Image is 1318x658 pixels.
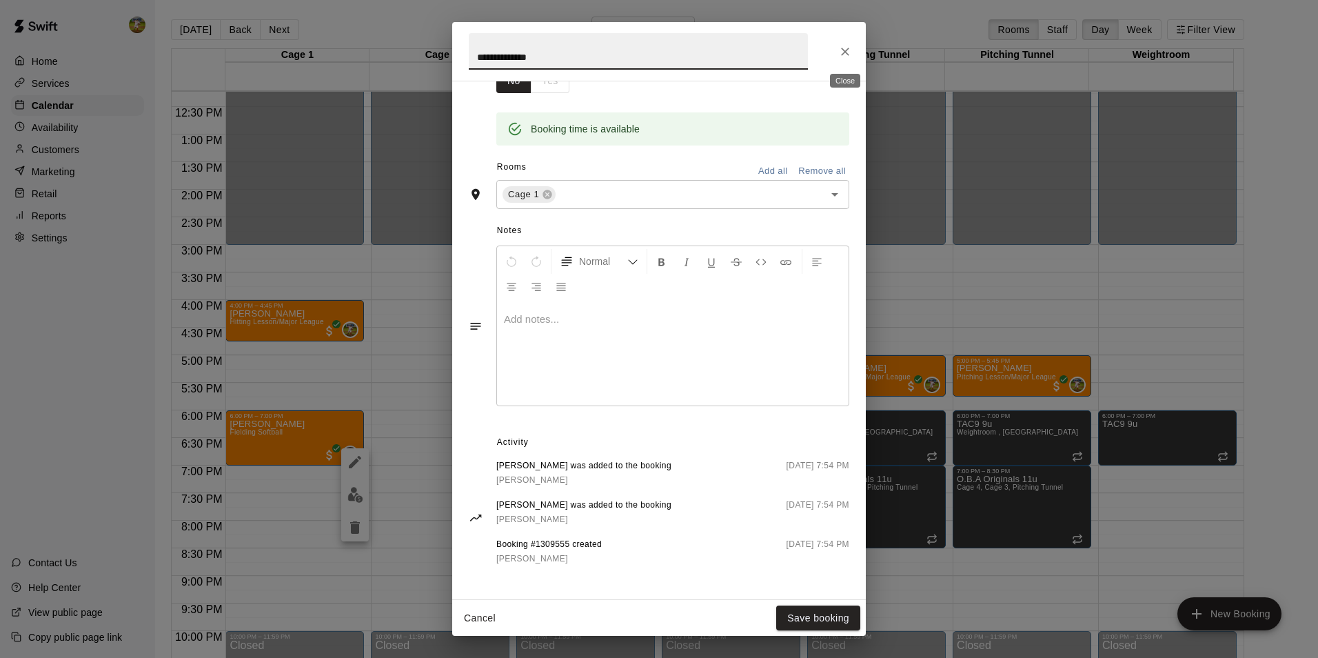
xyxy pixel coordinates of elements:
button: Center Align [500,274,523,299]
span: [PERSON_NAME] [496,475,568,485]
a: [PERSON_NAME] [496,512,671,527]
button: Cancel [458,606,502,631]
button: Redo [525,249,548,274]
span: Cage 1 [503,188,545,201]
button: Justify Align [549,274,573,299]
span: [PERSON_NAME] [496,515,568,524]
svg: Notes [469,319,483,333]
button: Remove all [795,161,849,182]
span: Rooms [497,162,527,172]
span: [PERSON_NAME] was added to the booking [496,499,671,512]
span: [DATE] 7:54 PM [787,499,849,527]
button: Add all [751,161,795,182]
svg: Rooms [469,188,483,201]
button: Format Underline [700,249,723,274]
span: [DATE] 7:54 PM [787,459,849,488]
a: [PERSON_NAME] [496,552,602,566]
button: Left Align [805,249,829,274]
div: Close [830,74,860,88]
span: Booking #1309555 created [496,538,602,552]
span: [PERSON_NAME] [496,554,568,564]
button: Format Strikethrough [724,249,748,274]
button: Formatting Options [554,249,644,274]
span: Normal [579,255,627,268]
span: [DATE] 7:54 PM [787,538,849,566]
span: Notes [497,220,849,242]
div: Booking time is available [531,117,640,141]
button: Right Align [525,274,548,299]
span: Activity [497,432,849,454]
svg: Activity [469,511,483,525]
button: Undo [500,249,523,274]
button: Format Bold [650,249,673,274]
button: Close [833,39,858,64]
button: Open [825,185,844,204]
button: Insert Link [774,249,798,274]
div: Cage 1 [503,186,556,203]
button: Save booking [776,606,860,631]
span: [PERSON_NAME] was added to the booking [496,459,671,473]
a: [PERSON_NAME] [496,473,671,488]
button: Format Italics [675,249,698,274]
button: Insert Code [749,249,773,274]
